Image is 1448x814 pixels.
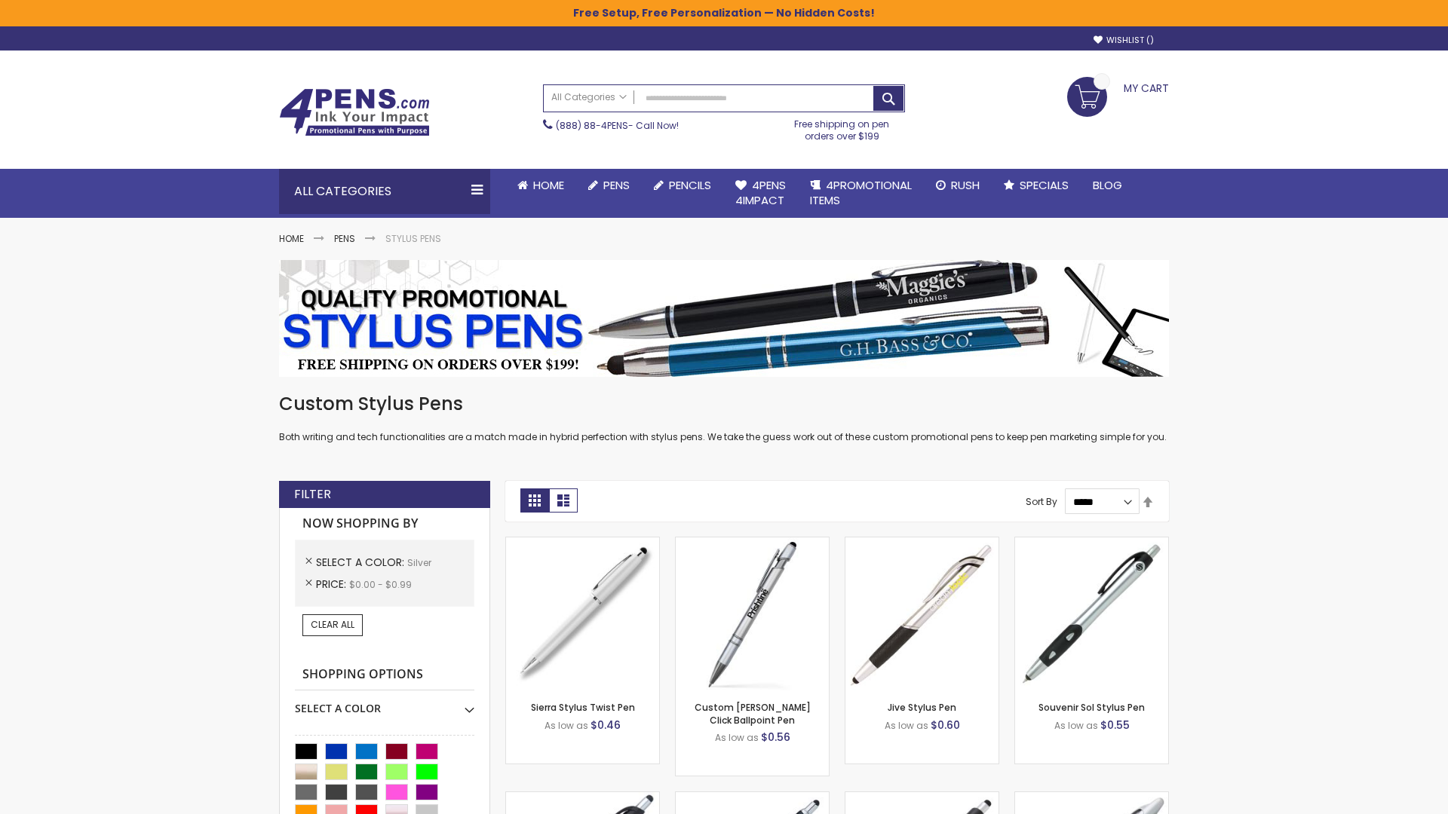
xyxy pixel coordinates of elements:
[551,91,627,103] span: All Categories
[294,486,331,503] strong: Filter
[279,392,1169,444] div: Both writing and tech functionalities are a match made in hybrid perfection with stylus pens. We ...
[761,730,790,745] span: $0.56
[302,614,363,635] a: Clear All
[533,177,564,193] span: Home
[334,232,355,245] a: Pens
[295,508,474,540] strong: Now Shopping by
[845,537,999,549] a: Jive Stylus Pen-Silver
[931,718,960,733] span: $0.60
[676,537,829,690] img: Custom Alex II Click Ballpoint Pen-Silver
[279,88,430,136] img: 4Pens Custom Pens and Promotional Products
[723,169,798,218] a: 4Pens4impact
[924,169,992,202] a: Rush
[1015,537,1168,549] a: Souvenir Sol Stylus Pen-Silver
[506,791,659,804] a: React Stylus Grip Pen-Silver
[520,488,549,513] strong: Grid
[1026,495,1057,508] label: Sort By
[810,177,912,208] span: 4PROMOTIONAL ITEMS
[888,701,956,714] a: Jive Stylus Pen
[407,556,431,569] span: Silver
[669,177,711,193] span: Pencils
[1054,719,1098,732] span: As low as
[316,555,407,570] span: Select A Color
[603,177,630,193] span: Pens
[951,177,980,193] span: Rush
[544,85,634,110] a: All Categories
[695,701,811,726] a: Custom [PERSON_NAME] Click Ballpoint Pen
[349,578,412,591] span: $0.00 - $0.99
[845,537,999,690] img: Jive Stylus Pen-Silver
[1038,701,1145,714] a: Souvenir Sol Stylus Pen
[798,169,924,218] a: 4PROMOTIONALITEMS
[779,112,906,142] div: Free shipping on pen orders over $199
[1094,35,1154,46] a: Wishlist
[1081,169,1134,202] a: Blog
[845,791,999,804] a: Souvenir® Emblem Stylus Pen-Silver
[1100,718,1130,733] span: $0.55
[295,690,474,716] div: Select A Color
[385,232,441,245] strong: Stylus Pens
[279,260,1169,377] img: Stylus Pens
[506,537,659,549] a: Stypen-35-Silver
[505,169,576,202] a: Home
[885,719,928,732] span: As low as
[506,537,659,690] img: Stypen-35-Silver
[591,718,621,733] span: $0.46
[676,537,829,549] a: Custom Alex II Click Ballpoint Pen-Silver
[556,119,679,132] span: - Call Now!
[735,177,786,208] span: 4Pens 4impact
[1093,177,1122,193] span: Blog
[295,659,474,691] strong: Shopping Options
[556,119,628,132] a: (888) 88-4PENS
[279,169,490,214] div: All Categories
[676,791,829,804] a: Epiphany Stylus Pens-Silver
[1015,791,1168,804] a: Twist Highlighter-Pen Stylus Combo-Silver
[316,577,349,592] span: Price
[642,169,723,202] a: Pencils
[311,618,354,631] span: Clear All
[1015,537,1168,690] img: Souvenir Sol Stylus Pen-Silver
[279,392,1169,416] h1: Custom Stylus Pens
[576,169,642,202] a: Pens
[545,719,588,732] span: As low as
[992,169,1081,202] a: Specials
[279,232,304,245] a: Home
[1020,177,1069,193] span: Specials
[531,701,635,714] a: Sierra Stylus Twist Pen
[715,731,759,744] span: As low as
